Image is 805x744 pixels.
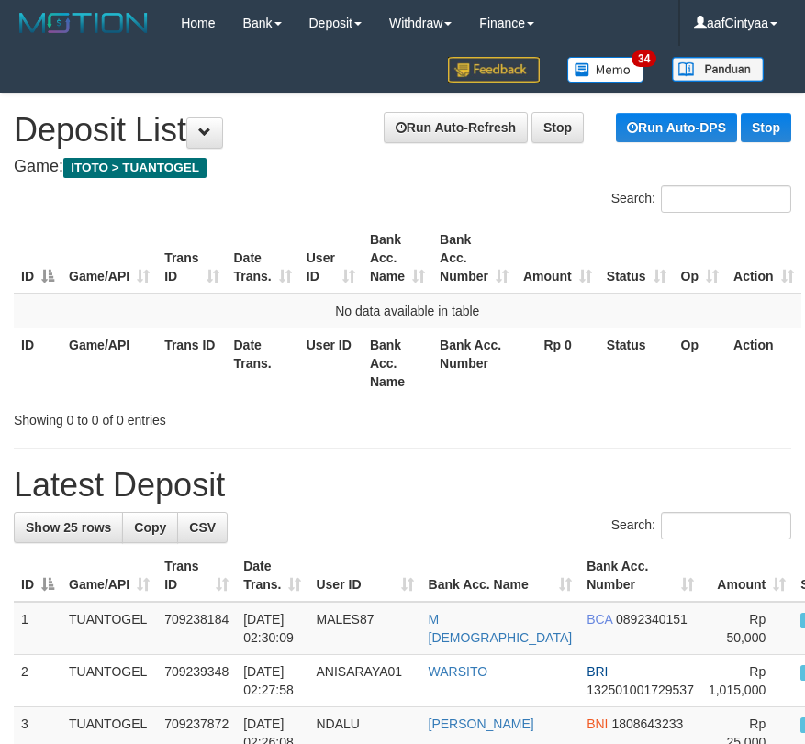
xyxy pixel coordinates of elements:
[134,520,166,535] span: Copy
[236,602,308,655] td: [DATE] 02:30:09
[674,328,726,398] th: Op
[661,185,791,213] input: Search:
[363,328,432,398] th: Bank Acc. Name
[579,550,701,602] th: Bank Acc. Number: activate to sort column ascending
[726,223,801,294] th: Action: activate to sort column ascending
[587,612,612,627] span: BCA
[157,223,226,294] th: Trans ID: activate to sort column ascending
[227,223,299,294] th: Date Trans.: activate to sort column ascending
[741,113,791,142] a: Stop
[227,328,299,398] th: Date Trans.
[299,328,363,398] th: User ID
[553,46,658,93] a: 34
[531,112,584,143] a: Stop
[189,520,216,535] span: CSV
[587,683,694,697] span: Copy 132501001729537 to clipboard
[308,655,420,707] td: ANISARAYA01
[61,655,157,707] td: TUANTOGEL
[363,223,432,294] th: Bank Acc. Name: activate to sort column ascending
[308,602,420,655] td: MALES87
[122,512,178,543] a: Copy
[701,550,793,602] th: Amount: activate to sort column ascending
[616,612,688,627] span: Copy 0892340151 to clipboard
[611,512,791,539] label: Search:
[14,294,801,328] td: No data available in table
[236,655,308,707] td: [DATE] 02:27:58
[14,404,321,429] div: Showing 0 to 0 of 0 entries
[177,512,228,543] a: CSV
[632,50,656,67] span: 34
[429,716,534,731] a: [PERSON_NAME]
[429,664,488,679] a: WARSITO
[14,223,61,294] th: ID: activate to sort column descending
[157,328,226,398] th: Trans ID
[432,328,516,398] th: Bank Acc. Number
[14,467,791,504] h1: Latest Deposit
[726,328,801,398] th: Action
[299,223,363,294] th: User ID: activate to sort column ascending
[587,716,608,731] span: BNI
[14,512,123,543] a: Show 25 rows
[61,328,157,398] th: Game/API
[432,223,516,294] th: Bank Acc. Number: activate to sort column ascending
[616,113,737,142] a: Run Auto-DPS
[516,328,599,398] th: Rp 0
[567,57,644,83] img: Button%20Memo.svg
[61,223,157,294] th: Game/API: activate to sort column ascending
[611,716,683,731] span: Copy 1808643233 to clipboard
[587,664,608,679] span: BRI
[14,9,153,37] img: MOTION_logo.png
[672,57,764,82] img: panduan.png
[448,57,540,83] img: Feedback.jpg
[384,112,528,143] a: Run Auto-Refresh
[599,223,674,294] th: Status: activate to sort column ascending
[308,550,420,602] th: User ID: activate to sort column ascending
[236,550,308,602] th: Date Trans.: activate to sort column ascending
[14,328,61,398] th: ID
[674,223,726,294] th: Op: activate to sort column ascending
[157,550,236,602] th: Trans ID: activate to sort column ascending
[14,158,791,176] h4: Game:
[599,328,674,398] th: Status
[14,112,791,149] h1: Deposit List
[26,520,111,535] span: Show 25 rows
[14,602,61,655] td: 1
[157,602,236,655] td: 709238184
[61,550,157,602] th: Game/API: activate to sort column ascending
[61,602,157,655] td: TUANTOGEL
[701,602,793,655] td: Rp 50,000
[701,655,793,707] td: Rp 1,015,000
[63,158,207,178] span: ITOTO > TUANTOGEL
[14,550,61,602] th: ID: activate to sort column descending
[611,185,791,213] label: Search:
[661,512,791,539] input: Search:
[429,612,573,645] a: M [DEMOGRAPHIC_DATA]
[421,550,580,602] th: Bank Acc. Name: activate to sort column ascending
[14,655,61,707] td: 2
[516,223,599,294] th: Amount: activate to sort column ascending
[157,655,236,707] td: 709239348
